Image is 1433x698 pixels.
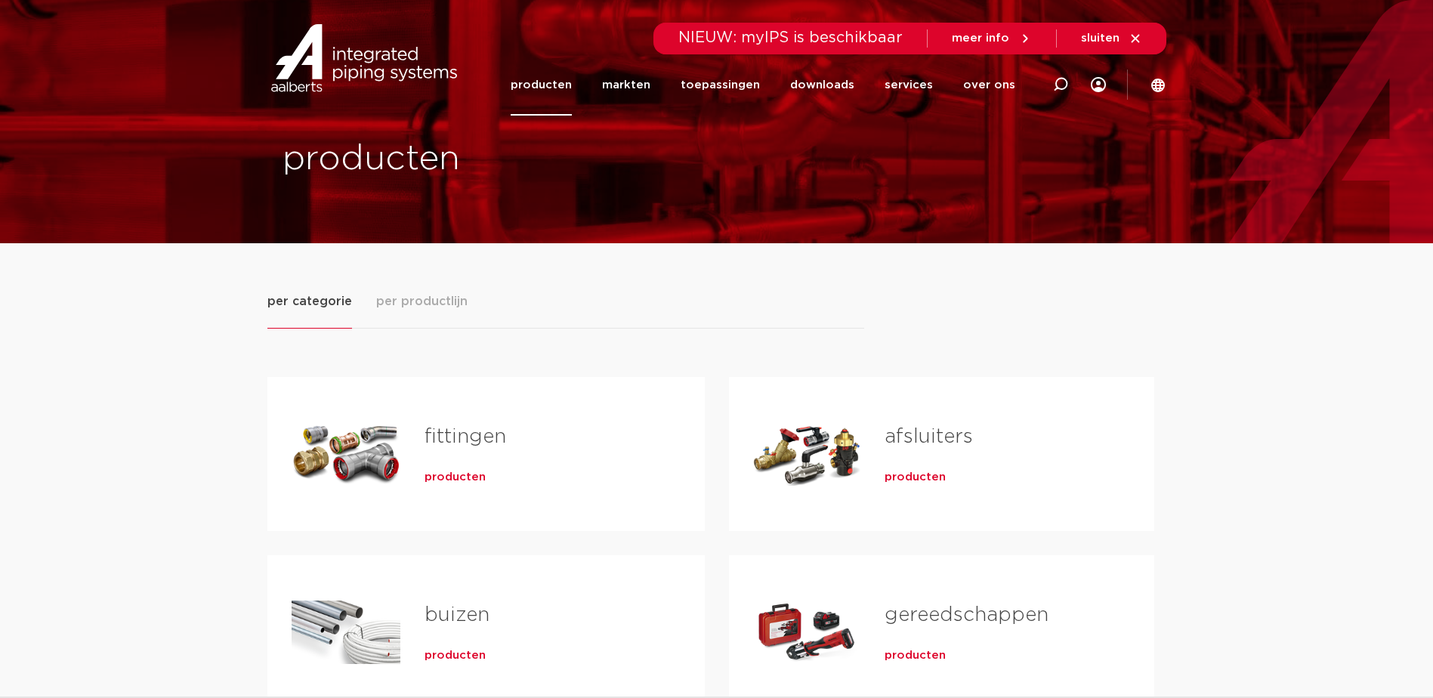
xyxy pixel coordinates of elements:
a: gereedschappen [885,605,1048,625]
h1: producten [283,135,709,184]
a: fittingen [425,427,506,446]
a: over ons [963,54,1015,116]
a: sluiten [1081,32,1142,45]
a: services [885,54,933,116]
a: producten [425,648,486,663]
a: producten [885,470,946,485]
a: downloads [790,54,854,116]
a: toepassingen [681,54,760,116]
a: buizen [425,605,490,625]
nav: Menu [511,54,1015,116]
a: markten [602,54,650,116]
a: meer info [952,32,1032,45]
a: afsluiters [885,427,973,446]
a: producten [885,648,946,663]
a: producten [511,54,572,116]
span: sluiten [1081,32,1120,44]
div: my IPS [1091,54,1106,116]
span: per categorie [267,292,352,310]
span: per productlijn [376,292,468,310]
a: producten [425,470,486,485]
span: meer info [952,32,1009,44]
span: NIEUW: myIPS is beschikbaar [678,30,903,45]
